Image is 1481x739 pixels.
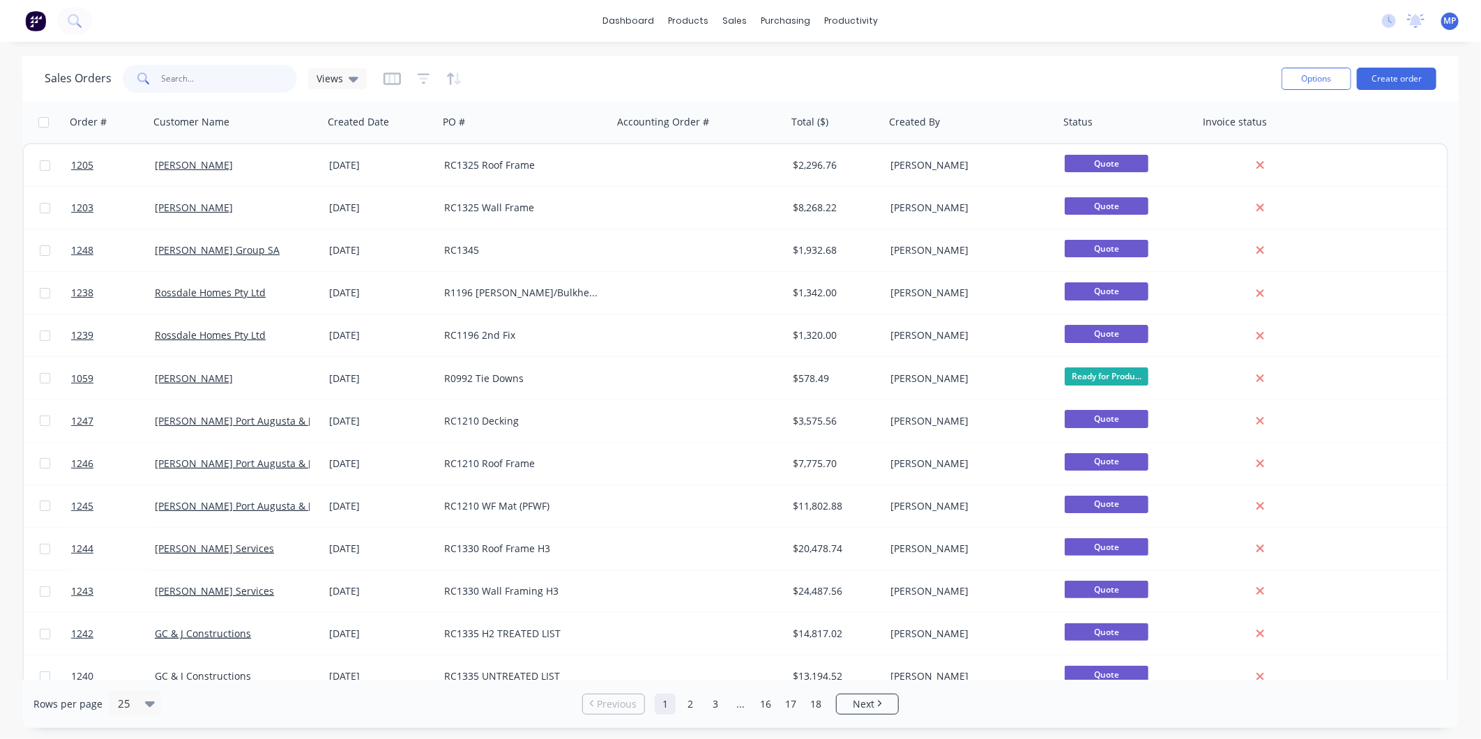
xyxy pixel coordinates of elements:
span: Quote [1065,581,1148,598]
div: productivity [818,10,886,31]
div: Created Date [328,115,389,129]
a: 1243 [71,570,155,612]
span: Quote [1065,453,1148,471]
a: [PERSON_NAME] [155,158,233,172]
span: 1203 [71,201,93,215]
ul: Pagination [577,694,904,715]
span: Quote [1065,410,1148,427]
div: [DATE] [329,286,433,300]
a: 1246 [71,443,155,485]
div: purchasing [754,10,818,31]
span: Quote [1065,623,1148,641]
div: $24,487.56 [793,584,875,598]
a: 1238 [71,272,155,314]
span: Quote [1065,197,1148,215]
div: RC1335 UNTREATED LIST [444,669,599,683]
div: Status [1063,115,1093,129]
a: Page 17 [780,694,801,715]
div: RC1330 Roof Frame H3 [444,542,599,556]
img: Factory [25,10,46,31]
span: Quote [1065,240,1148,257]
input: Search... [162,65,298,93]
span: Views [317,71,343,86]
div: [DATE] [329,457,433,471]
span: Ready for Produ... [1065,367,1148,385]
span: Quote [1065,155,1148,172]
div: Order # [70,115,107,129]
div: $14,817.02 [793,627,875,641]
a: Page 3 [705,694,726,715]
div: $11,802.88 [793,499,875,513]
span: Quote [1065,282,1148,300]
div: $8,268.22 [793,201,875,215]
div: RC1210 Roof Frame [444,457,599,471]
span: 1243 [71,584,93,598]
a: Jump forward [730,694,751,715]
a: Rossdale Homes Pty Ltd [155,286,266,299]
a: [PERSON_NAME] [155,201,233,214]
div: [DATE] [329,627,433,641]
div: [PERSON_NAME] [890,542,1045,556]
span: 1242 [71,627,93,641]
div: [PERSON_NAME] [890,457,1045,471]
span: 1247 [71,414,93,428]
div: PO # [443,115,465,129]
div: $13,194.52 [793,669,875,683]
div: [DATE] [329,158,433,172]
div: [DATE] [329,542,433,556]
div: [DATE] [329,414,433,428]
a: 1244 [71,528,155,570]
div: $20,478.74 [793,542,875,556]
span: Previous [598,697,637,711]
div: RC1345 [444,243,599,257]
a: [PERSON_NAME] [155,372,233,385]
span: Quote [1065,496,1148,513]
div: products [662,10,716,31]
span: Quote [1065,325,1148,342]
a: 1203 [71,187,155,229]
span: 1238 [71,286,93,300]
div: RC1335 H2 TREATED LIST [444,627,599,641]
a: 1245 [71,485,155,527]
div: [DATE] [329,584,433,598]
div: [PERSON_NAME] [890,414,1045,428]
span: 1248 [71,243,93,257]
a: Next page [837,697,898,711]
div: Accounting Order # [617,115,709,129]
a: [PERSON_NAME] Port Augusta & [PERSON_NAME] [155,499,386,512]
div: R0992 Tie Downs [444,372,599,386]
span: MP [1444,15,1457,27]
div: [DATE] [329,201,433,215]
div: [DATE] [329,669,433,683]
h1: Sales Orders [45,72,112,85]
div: $2,296.76 [793,158,875,172]
div: $1,320.00 [793,328,875,342]
a: 1248 [71,229,155,271]
a: 1059 [71,358,155,399]
a: 1247 [71,400,155,442]
div: [PERSON_NAME] [890,499,1045,513]
button: Create order [1357,68,1436,90]
div: RC1325 Wall Frame [444,201,599,215]
div: sales [716,10,754,31]
a: Previous page [583,697,644,711]
div: $3,575.56 [793,414,875,428]
div: [PERSON_NAME] [890,372,1045,386]
div: [PERSON_NAME] [890,158,1045,172]
div: [DATE] [329,499,433,513]
a: Rossdale Homes Pty Ltd [155,328,266,342]
span: 1244 [71,542,93,556]
a: 1205 [71,144,155,186]
div: $1,932.68 [793,243,875,257]
span: Quote [1065,538,1148,556]
span: 1205 [71,158,93,172]
span: 1240 [71,669,93,683]
div: [PERSON_NAME] [890,627,1045,641]
div: R1196 [PERSON_NAME]/Bulkheads [444,286,599,300]
div: [PERSON_NAME] [890,286,1045,300]
span: 1239 [71,328,93,342]
span: 1246 [71,457,93,471]
div: Created By [889,115,940,129]
a: [PERSON_NAME] Group SA [155,243,280,257]
span: 1245 [71,499,93,513]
